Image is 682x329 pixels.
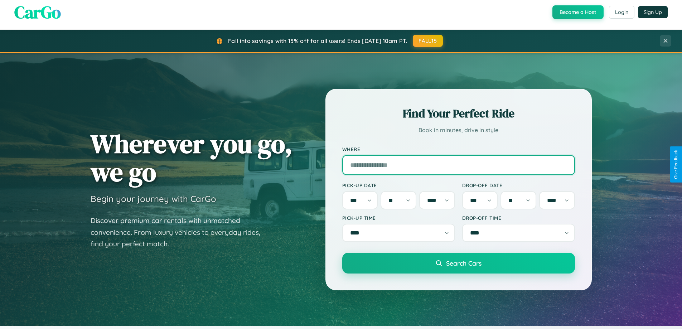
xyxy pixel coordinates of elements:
label: Where [342,146,575,152]
h3: Begin your journey with CarGo [91,193,216,204]
div: Give Feedback [673,150,678,179]
h2: Find Your Perfect Ride [342,106,575,121]
label: Pick-up Time [342,215,455,221]
p: Discover premium car rentals with unmatched convenience. From luxury vehicles to everyday rides, ... [91,215,270,250]
h1: Wherever you go, we go [91,130,292,186]
span: CarGo [14,0,61,24]
button: Sign Up [638,6,668,18]
label: Drop-off Date [462,182,575,188]
span: Search Cars [446,259,482,267]
p: Book in minutes, drive in style [342,125,575,135]
button: Become a Host [552,5,604,19]
label: Drop-off Time [462,215,575,221]
button: FALL15 [413,35,443,47]
span: Fall into savings with 15% off for all users! Ends [DATE] 10am PT. [228,37,407,44]
label: Pick-up Date [342,182,455,188]
button: Search Cars [342,253,575,274]
button: Login [609,6,634,19]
